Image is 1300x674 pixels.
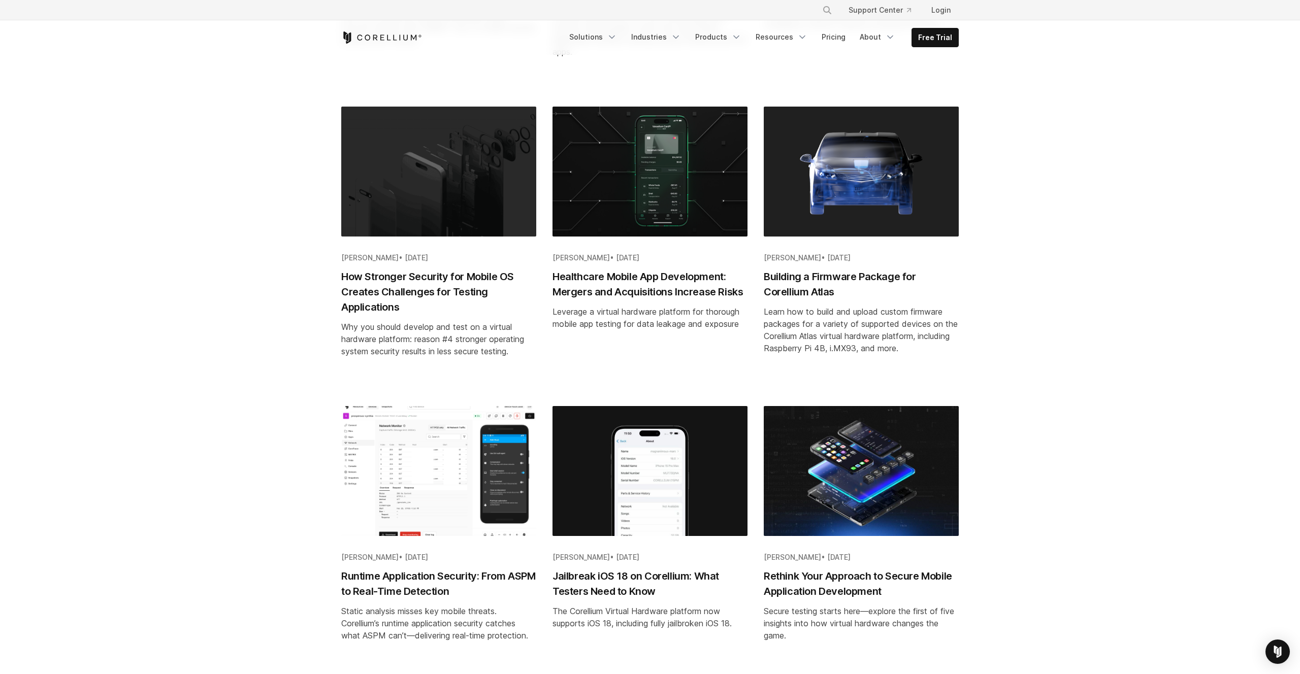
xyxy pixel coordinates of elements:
a: Login [923,1,959,19]
div: • [341,552,536,562]
a: Blog post summary: Building a Firmware Package for Corellium Atlas [764,107,959,390]
span: [DATE] [405,253,428,262]
img: Building a Firmware Package for Corellium Atlas [764,107,959,237]
img: Healthcare Mobile App Development: Mergers and Acquisitions Increase Risks [552,107,747,237]
div: • [552,253,747,263]
img: Jailbreak iOS 18 on Corellium: What Testers Need to Know [552,406,747,536]
a: Resources [750,28,814,46]
img: Rethink Your Approach to Secure Mobile Application Development [764,406,959,536]
h2: How Stronger Security for Mobile OS Creates Challenges for Testing Applications [341,269,536,315]
div: Open Intercom Messenger [1265,639,1290,664]
div: Static analysis misses key mobile threats. Corellium’s runtime application security catches what ... [341,605,536,642]
span: [DATE] [616,253,639,262]
div: Leverage a virtual hardware platform for thorough mobile app testing for data leakage and exposure [552,306,747,330]
a: Free Trial [912,28,958,47]
a: Support Center [840,1,919,19]
span: [DATE] [827,553,851,561]
a: Solutions [563,28,623,46]
span: [PERSON_NAME] [552,553,610,561]
div: • [764,552,959,562]
span: [PERSON_NAME] [764,253,821,262]
h2: Healthcare Mobile App Development: Mergers and Acquisitions Increase Risks [552,269,747,299]
h2: Jailbreak iOS 18 on Corellium: What Testers Need to Know [552,568,747,599]
h2: Runtime Application Security: From ASPM to Real-Time Detection [341,568,536,599]
a: Blog post summary: Runtime Application Security: From ASPM to Real-Time Detection [341,406,536,674]
div: The Corellium Virtual Hardware platform now supports iOS 18, including fully jailbroken iOS 18. [552,605,747,629]
span: [DATE] [616,553,639,561]
div: • [341,253,536,263]
a: Blog post summary: Jailbreak iOS 18 on Corellium: What Testers Need to Know [552,406,747,674]
a: Blog post summary: Healthcare Mobile App Development: Mergers and Acquisitions Increase Risks [552,107,747,390]
div: Navigation Menu [810,1,959,19]
a: Products [689,28,747,46]
div: Learn how to build and upload custom firmware packages for a variety of supported devices on the ... [764,306,959,354]
div: Secure testing starts here—explore the first of five insights into how virtual hardware changes t... [764,605,959,642]
div: Navigation Menu [563,28,959,47]
a: Pricing [816,28,852,46]
span: [DATE] [405,553,428,561]
button: Search [818,1,836,19]
span: [PERSON_NAME] [552,253,610,262]
div: • [552,552,747,562]
span: [PERSON_NAME] [764,553,821,561]
h2: Rethink Your Approach to Secure Mobile Application Development [764,568,959,599]
img: Runtime Application Security: From ASPM to Real-Time Detection [341,406,536,536]
a: About [854,28,901,46]
div: Why you should develop and test on a virtual hardware platform: reason #4 stronger operating syst... [341,321,536,357]
a: Industries [625,28,687,46]
span: [PERSON_NAME] [341,253,399,262]
a: Corellium Home [341,31,422,44]
a: Blog post summary: How Stronger Security for Mobile OS Creates Challenges for Testing Applications [341,107,536,390]
a: Blog post summary: Rethink Your Approach to Secure Mobile Application Development [764,406,959,674]
span: [PERSON_NAME] [341,553,399,561]
span: [DATE] [827,253,851,262]
h2: Building a Firmware Package for Corellium Atlas [764,269,959,299]
img: How Stronger Security for Mobile OS Creates Challenges for Testing Applications [341,107,536,237]
div: • [764,253,959,263]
